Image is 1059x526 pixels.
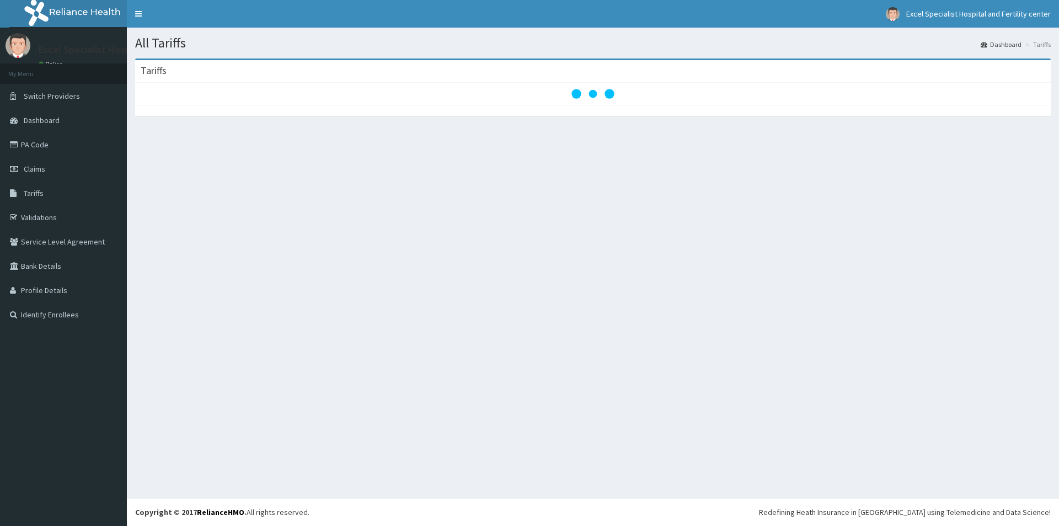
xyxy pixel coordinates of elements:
[24,164,45,174] span: Claims
[141,66,167,76] h3: Tariffs
[24,91,80,101] span: Switch Providers
[135,36,1051,50] h1: All Tariffs
[6,33,30,58] img: User Image
[24,115,60,125] span: Dashboard
[906,9,1051,19] span: Excel Specialist Hospital and Fertility center
[135,507,247,517] strong: Copyright © 2017 .
[197,507,244,517] a: RelianceHMO
[571,72,615,116] svg: audio-loading
[759,507,1051,518] div: Redefining Heath Insurance in [GEOGRAPHIC_DATA] using Telemedicine and Data Science!
[886,7,900,21] img: User Image
[1023,40,1051,49] li: Tariffs
[39,60,65,68] a: Online
[127,498,1059,526] footer: All rights reserved.
[24,188,44,198] span: Tariffs
[39,45,231,55] p: Excel Specialist Hospital and Fertility center
[981,40,1021,49] a: Dashboard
